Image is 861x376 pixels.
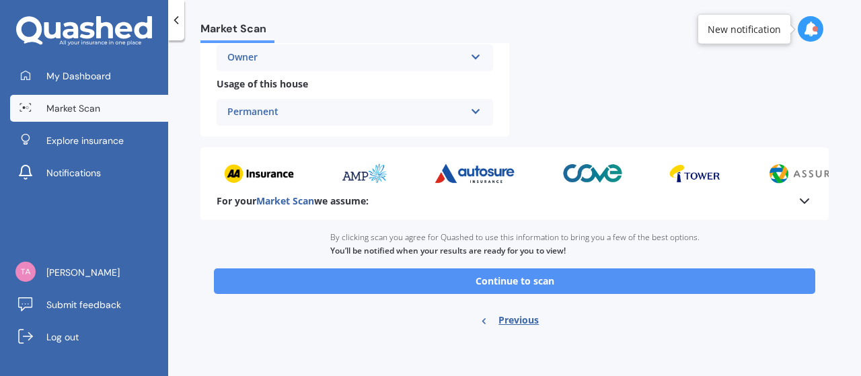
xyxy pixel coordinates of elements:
img: autosure_sm.webp [429,163,511,184]
span: Log out [46,330,79,344]
b: You’ll be notified when your results are ready for you to view! [330,245,566,256]
div: Permanent [227,104,465,120]
a: Market Scan [10,95,168,122]
span: [PERSON_NAME] [46,266,120,279]
img: cove_sm.webp [558,163,618,184]
a: Explore insurance [10,127,168,154]
a: [PERSON_NAME] [10,259,168,286]
a: Submit feedback [10,291,168,318]
button: Continue to scan [214,268,815,294]
span: Market Scan [200,22,274,40]
img: tower_sm.png [664,163,716,184]
img: assurant_sm.webp [762,163,858,184]
a: Log out [10,324,168,350]
div: Owner [227,50,465,66]
b: For your we assume: [217,194,369,208]
img: d8539043de89a8725a95389747662a03 [15,262,36,282]
span: Notifications [46,166,101,180]
span: Market Scan [256,194,314,207]
img: amp_sm.png [335,163,383,184]
a: Notifications [10,159,168,186]
span: My Dashboard [46,69,111,83]
div: New notification [708,22,781,36]
a: My Dashboard [10,63,168,89]
span: Usage of this house [217,77,308,90]
img: aa_sm.webp [219,163,289,184]
span: Explore insurance [46,134,124,147]
div: By clicking scan you agree for Quashed to use this information to bring you a few of the best opt... [330,220,700,268]
span: Previous [498,310,539,330]
span: Market Scan [46,102,100,115]
span: Submit feedback [46,298,121,311]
